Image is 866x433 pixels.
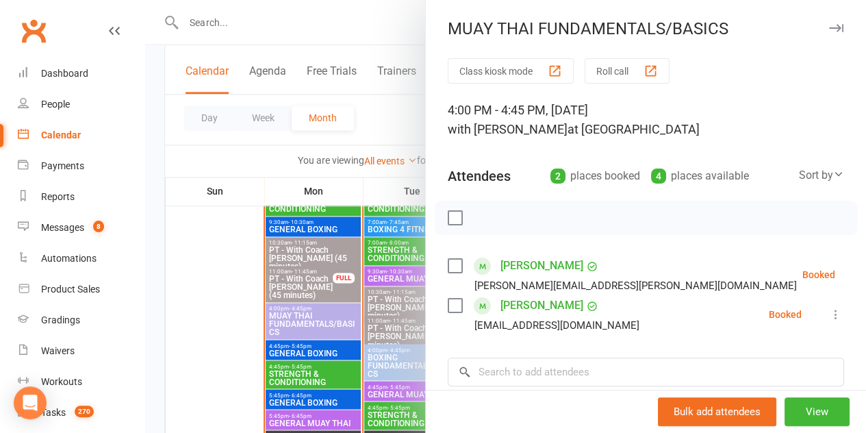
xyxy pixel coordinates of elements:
a: Waivers [18,336,144,367]
a: People [18,89,144,120]
div: Open Intercom Messenger [14,386,47,419]
div: Sort by [799,166,844,184]
span: with [PERSON_NAME] [448,122,568,136]
div: Reports [41,191,75,202]
div: 2 [550,169,565,184]
div: places booked [550,166,640,186]
span: at [GEOGRAPHIC_DATA] [568,122,700,136]
div: Workouts [41,376,82,387]
div: MUAY THAI FUNDAMENTALS/BASICS [426,19,866,38]
div: Calendar [41,129,81,140]
button: Bulk add attendees [658,397,776,426]
input: Search to add attendees [448,358,844,386]
div: Gradings [41,314,80,325]
div: Dashboard [41,68,88,79]
a: Clubworx [16,14,51,48]
a: Workouts [18,367,144,397]
div: Product Sales [41,284,100,295]
button: View [785,397,850,426]
div: Messages [41,222,84,233]
div: Tasks [41,407,66,418]
a: Dashboard [18,58,144,89]
a: Tasks 270 [18,397,144,428]
div: Payments [41,160,84,171]
div: [EMAIL_ADDRESS][DOMAIN_NAME] [474,317,639,334]
a: Product Sales [18,274,144,305]
div: Attendees [448,166,511,186]
a: Automations [18,243,144,274]
div: 4 [651,169,666,184]
span: 8 [93,221,104,232]
a: Reports [18,182,144,212]
button: Roll call [585,58,670,84]
div: [PERSON_NAME][EMAIL_ADDRESS][PERSON_NAME][DOMAIN_NAME] [474,277,797,295]
a: Messages 8 [18,212,144,243]
div: Booked [802,270,835,280]
div: Waivers [41,345,75,356]
a: Calendar [18,120,144,151]
div: People [41,99,70,110]
a: [PERSON_NAME] [500,295,583,317]
button: Class kiosk mode [448,58,574,84]
a: [PERSON_NAME] [500,255,583,277]
a: Gradings [18,305,144,336]
div: 4:00 PM - 4:45 PM, [DATE] [448,101,844,139]
span: 270 [75,406,94,417]
div: places available [651,166,749,186]
div: Automations [41,253,97,264]
div: Booked [769,310,802,319]
a: Payments [18,151,144,182]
